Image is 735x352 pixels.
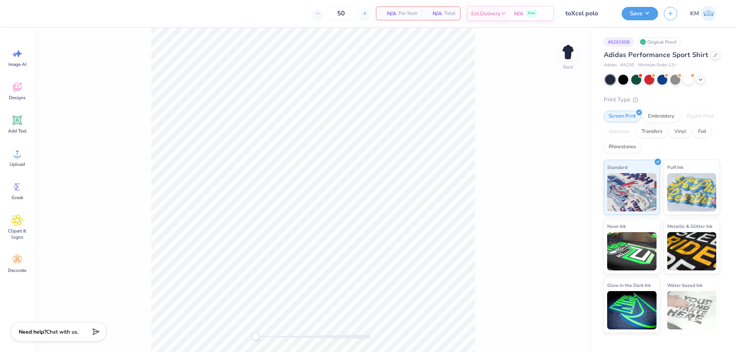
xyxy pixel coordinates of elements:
span: Per Item [399,10,417,18]
span: Neon Ink [607,222,626,230]
div: Rhinestones [604,141,641,153]
span: Total [444,10,456,18]
div: Accessibility label [252,333,260,341]
img: Standard [607,173,657,211]
span: N/A [381,10,396,18]
div: Print Type [604,95,720,104]
span: Clipart & logos [5,228,30,240]
div: Foil [693,126,711,138]
span: Water based Ink [667,281,702,289]
span: Chat with us. [46,328,78,336]
img: Metallic & Glitter Ink [667,232,717,270]
input: – – [326,7,356,20]
span: Free [528,11,535,16]
input: Untitled Design [560,6,616,21]
div: Back [563,64,573,70]
span: N/A [514,10,523,18]
span: Image AI [8,61,26,67]
span: Adidas Performance Sport Shirt [604,50,708,59]
span: Upload [10,161,25,167]
div: Applique [604,126,634,138]
span: Greek [11,195,23,201]
img: Back [560,44,576,60]
img: Glow in the Dark Ink [607,291,657,329]
span: # A230 [621,62,634,69]
div: Original Proof [638,37,681,47]
strong: Need help? [19,328,46,336]
span: Decorate [8,267,26,273]
img: Karl Michael Narciza [701,6,716,21]
img: Water based Ink [667,291,717,329]
span: Standard [607,163,627,171]
span: Designs [9,95,26,101]
div: Transfers [637,126,667,138]
div: Digital Print [682,111,719,122]
span: N/A [426,10,442,18]
span: Add Text [8,128,26,134]
span: Puff Ink [667,163,683,171]
div: Vinyl [670,126,691,138]
span: KM [690,9,699,18]
span: Glow in the Dark Ink [607,281,651,289]
span: Minimum Order: 12 + [638,62,676,69]
span: Adidas [604,62,617,69]
div: Embroidery [643,111,679,122]
div: Screen Print [604,111,641,122]
span: Metallic & Glitter Ink [667,222,712,230]
button: Save [622,7,658,20]
img: Neon Ink [607,232,657,270]
span: Est. Delivery [471,10,500,18]
div: # 526155B [604,37,634,47]
img: Puff Ink [667,173,717,211]
a: KM [687,6,720,21]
